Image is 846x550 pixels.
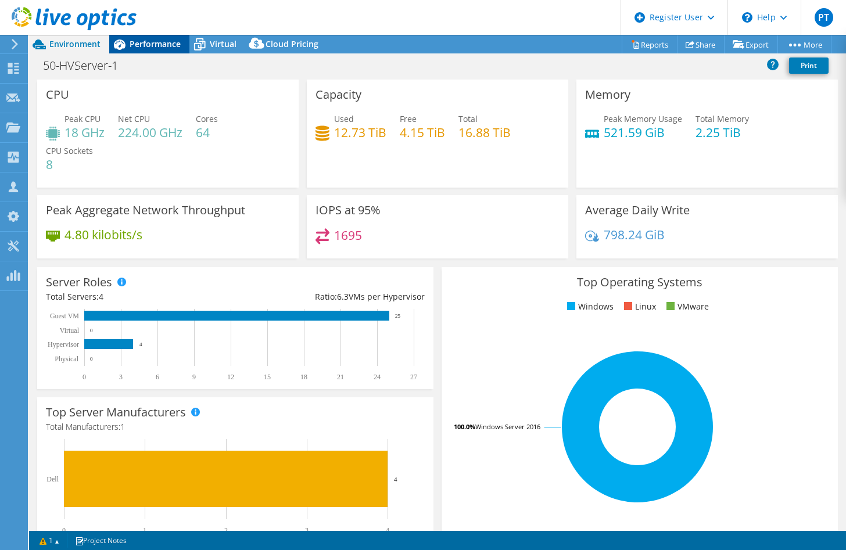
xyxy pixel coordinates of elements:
a: Export [724,35,778,53]
li: Linux [621,300,656,313]
h1: 50-HVServer-1 [38,59,136,72]
span: 1 [120,421,125,432]
text: 0 [90,356,93,362]
svg: \n [742,12,752,23]
h3: Server Roles [46,276,112,289]
li: Windows [564,300,614,313]
li: VMware [664,300,709,313]
h4: 64 [196,126,218,139]
a: Project Notes [67,533,135,548]
text: Dell [46,475,59,483]
h3: Capacity [316,88,361,101]
span: Net CPU [118,113,150,124]
h3: Top Operating Systems [450,276,829,289]
h4: Total Manufacturers: [46,420,425,433]
text: 24 [374,373,381,381]
text: 4 [139,341,142,347]
text: 3 [305,526,309,534]
h3: IOPS at 95% [316,204,381,217]
span: Environment [49,38,101,49]
text: 1 [143,526,146,534]
tspan: Windows Server 2016 [475,422,540,431]
text: 0 [90,328,93,333]
text: 0 [62,526,66,534]
span: CPU Sockets [46,145,93,156]
span: Total [458,113,478,124]
a: More [777,35,831,53]
text: 12 [227,373,234,381]
h4: 798.24 GiB [604,228,665,241]
text: 21 [337,373,344,381]
span: Used [334,113,354,124]
div: Ratio: VMs per Hypervisor [235,290,425,303]
h4: 16.88 TiB [458,126,511,139]
h3: Peak Aggregate Network Throughput [46,204,245,217]
tspan: 100.0% [454,422,475,431]
h4: 18 GHz [64,126,105,139]
h3: Memory [585,88,630,101]
text: 9 [192,373,196,381]
a: Reports [622,35,677,53]
text: 0 [83,373,86,381]
span: Peak Memory Usage [604,113,682,124]
text: 15 [264,373,271,381]
h4: 224.00 GHz [118,126,182,139]
text: 6 [156,373,159,381]
text: Hypervisor [48,340,79,348]
span: Free [400,113,417,124]
a: Share [677,35,725,53]
h4: 4.15 TiB [400,126,445,139]
span: Total Memory [696,113,749,124]
a: 1 [31,533,67,548]
span: Peak CPU [64,113,101,124]
span: 4 [99,291,103,302]
h3: Top Server Manufacturers [46,406,186,419]
text: 27 [410,373,417,381]
h3: CPU [46,88,69,101]
h4: 521.59 GiB [604,126,682,139]
span: 6.3 [337,291,349,302]
text: 4 [386,526,389,534]
text: Guest VM [50,312,79,320]
text: 3 [119,373,123,381]
text: 25 [395,313,401,319]
span: Cloud Pricing [266,38,318,49]
span: PT [815,8,833,27]
text: Physical [55,355,78,363]
span: Cores [196,113,218,124]
h3: Average Daily Write [585,204,690,217]
h4: 8 [46,158,93,171]
span: Virtual [210,38,236,49]
h4: 2.25 TiB [696,126,749,139]
text: 2 [224,526,228,534]
div: Total Servers: [46,290,235,303]
text: 18 [300,373,307,381]
a: Print [789,57,829,74]
h4: 4.80 kilobits/s [64,228,142,241]
text: 4 [394,476,397,483]
text: Virtual [60,326,80,335]
h4: 12.73 TiB [334,126,386,139]
h4: 1695 [334,229,362,242]
span: Performance [130,38,181,49]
